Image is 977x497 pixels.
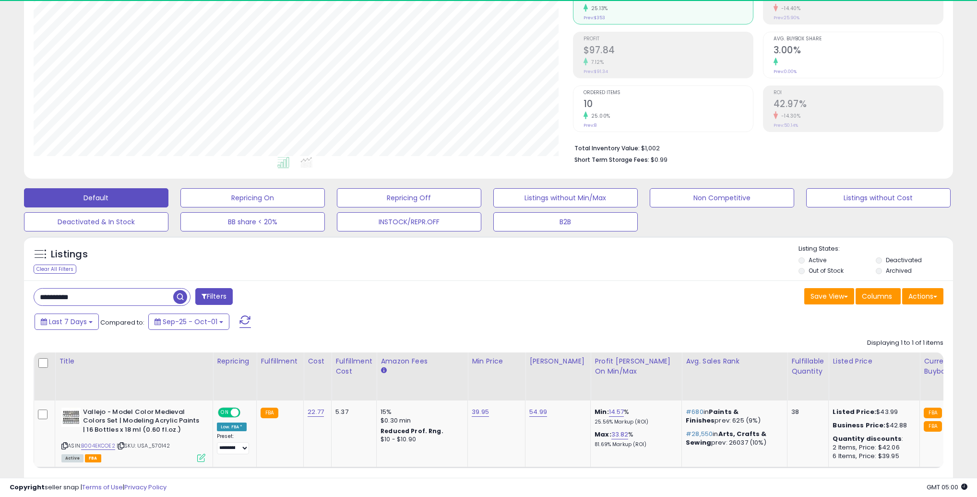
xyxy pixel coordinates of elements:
[584,15,605,21] small: Prev: $353
[381,416,460,425] div: $0.30 min
[804,288,854,304] button: Save View
[261,408,278,418] small: FBA
[886,267,912,275] label: Archived
[867,339,943,348] div: Displaying 1 to 1 of 1 items
[308,356,327,366] div: Cost
[35,314,99,330] button: Last 7 Days
[833,408,912,416] div: $43.99
[686,430,780,447] p: in prev: 26037 (10%)
[335,408,369,416] div: 5.37
[686,408,780,425] p: in prev: 625 (9%)
[774,98,943,111] h2: 42.97%
[774,122,798,128] small: Prev: 50.14%
[217,356,252,366] div: Repricing
[381,408,460,416] div: 15%
[337,188,481,207] button: Repricing Off
[809,256,826,264] label: Active
[774,45,943,58] h2: 3.00%
[381,436,460,444] div: $10 - $10.90
[588,112,610,120] small: 25.00%
[584,36,753,42] span: Profit
[686,429,713,438] span: #28,550
[472,356,521,366] div: Min Price
[308,407,324,417] a: 22.77
[856,288,901,304] button: Columns
[10,483,167,492] div: seller snap | |
[595,408,674,425] div: %
[774,15,799,21] small: Prev: 25.90%
[10,483,45,492] strong: Copyright
[595,419,674,425] p: 25.56% Markup (ROI)
[924,356,973,376] div: Current Buybox Price
[584,69,608,74] small: Prev: $91.34
[472,407,489,417] a: 39.95
[588,5,608,12] small: 25.13%
[833,356,916,366] div: Listed Price
[650,188,794,207] button: Non Competitive
[337,212,481,231] button: INSTOCK/REPR.OFF
[239,408,254,416] span: OFF
[24,188,168,207] button: Default
[180,188,325,207] button: Repricing On
[833,452,912,461] div: 6 Items, Price: $39.95
[833,421,885,430] b: Business Price:
[686,407,739,425] span: Paints & Finishes
[686,356,783,366] div: Avg. Sales Rank
[686,429,766,447] span: Arts, Crafts & Sewing
[117,442,170,449] span: | SKU: USA_570142
[924,421,941,432] small: FBA
[381,356,464,366] div: Amazon Fees
[217,423,247,431] div: Low. FBA *
[124,483,167,492] a: Privacy Policy
[381,366,386,375] small: Amazon Fees.
[595,407,609,416] b: Min:
[927,483,967,492] span: 2025-10-9 05:00 GMT
[588,59,604,66] small: 7.12%
[833,421,912,430] div: $42.88
[833,443,912,452] div: 2 Items, Price: $42.06
[180,212,325,231] button: BB share < 20%
[529,356,586,366] div: [PERSON_NAME]
[59,356,209,366] div: Title
[195,288,233,305] button: Filters
[148,314,229,330] button: Sep-25 - Oct-01
[574,144,640,152] b: Total Inventory Value:
[529,407,547,417] a: 54.99
[335,356,372,376] div: Fulfillment Cost
[591,352,682,400] th: The percentage added to the cost of goods (COGS) that forms the calculator for Min & Max prices.
[862,291,892,301] span: Columns
[381,427,443,435] b: Reduced Prof. Rng.
[34,265,76,274] div: Clear All Filters
[774,69,797,74] small: Prev: 0.00%
[61,408,205,461] div: ASIN:
[61,454,83,462] span: All listings currently available for purchase on Amazon
[774,90,943,96] span: ROI
[609,407,624,417] a: 14.57
[261,356,299,366] div: Fulfillment
[217,433,249,455] div: Preset:
[595,356,678,376] div: Profit [PERSON_NAME] on Min/Max
[924,408,941,418] small: FBA
[651,155,667,164] span: $0.99
[595,441,674,448] p: 81.69% Markup (ROI)
[902,288,943,304] button: Actions
[82,483,123,492] a: Terms of Use
[595,430,674,448] div: %
[833,434,902,443] b: Quantity discounts
[219,408,231,416] span: ON
[100,318,144,327] span: Compared to:
[886,256,922,264] label: Deactivated
[85,454,101,462] span: FBA
[574,142,937,153] li: $1,002
[24,212,168,231] button: Deactivated & In Stock
[493,212,638,231] button: B2B
[595,430,611,439] b: Max:
[584,90,753,96] span: Ordered Items
[61,408,81,427] img: 51uRVqm4pdL._SL40_.jpg
[809,267,844,275] label: Out of Stock
[791,408,821,416] div: 38
[83,408,200,437] b: Vallejo - Model Color Medieval Colors Set | Modeling Acrylic Paints | 16 Bottles x 18 ml (0.60 fl...
[49,317,87,327] span: Last 7 Days
[791,356,824,376] div: Fulfillable Quantity
[493,188,638,207] button: Listings without Min/Max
